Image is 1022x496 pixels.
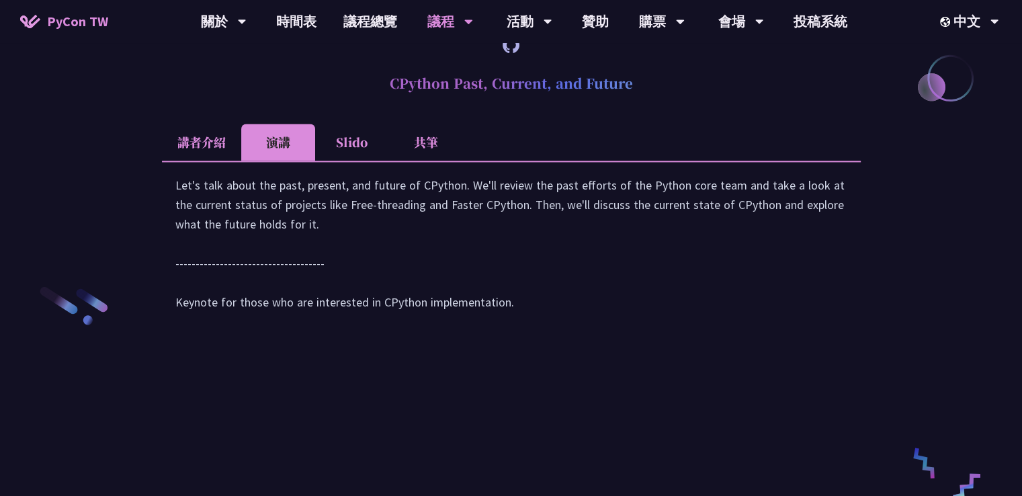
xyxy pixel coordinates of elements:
[315,124,389,161] li: Slido
[20,15,40,28] img: Home icon of PyCon TW 2025
[241,124,315,161] li: 演講
[47,11,108,32] span: PyCon TW
[162,124,241,161] li: 講者介紹
[940,17,953,27] img: Locale Icon
[175,175,847,325] div: Let's talk about the past, present, and future of CPython. We'll review the past efforts of the P...
[389,124,463,161] li: 共筆
[162,63,861,104] h2: CPython Past, Current, and Future
[7,5,122,38] a: PyCon TW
